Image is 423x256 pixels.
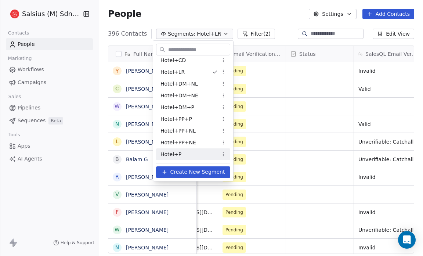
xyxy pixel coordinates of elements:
[160,103,194,111] span: Hotel+DM+P
[156,166,230,178] button: Create New Segment
[160,150,181,158] span: Hotel+P
[160,91,198,99] span: Hotel+DM+NE
[160,56,186,64] span: Hotel+CD
[160,138,196,146] span: Hotel+PP+NE
[160,80,198,87] span: Hotel+DM+NL
[160,68,185,76] span: Hotel+LR
[160,127,196,134] span: Hotel+PP+NL
[160,115,192,123] span: Hotel+PP+P
[170,168,225,176] span: Create New Segment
